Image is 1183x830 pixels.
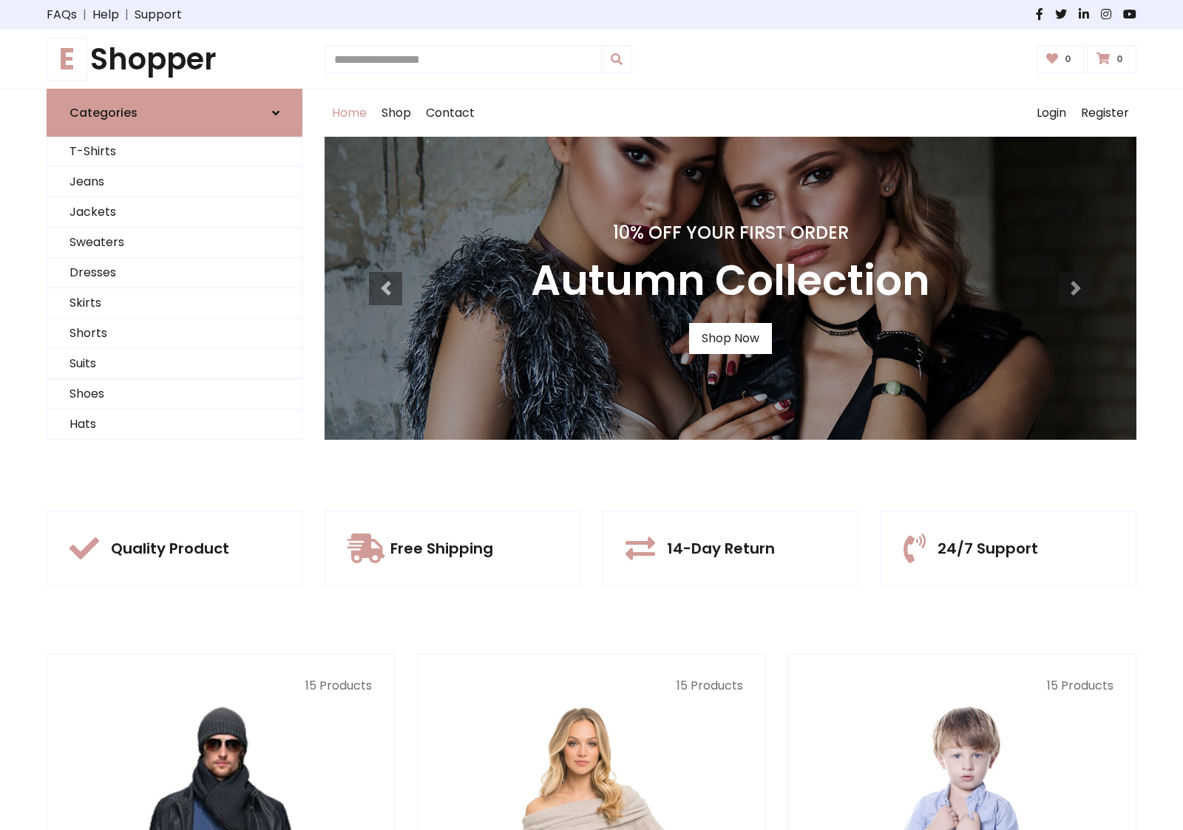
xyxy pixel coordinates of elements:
a: Home [325,89,374,137]
h3: Autumn Collection [531,256,930,305]
a: Shorts [47,319,302,349]
h6: Categories [70,106,138,120]
span: E [47,38,87,81]
a: T-Shirts [47,137,302,167]
a: Hats [47,409,302,440]
span: | [119,6,135,24]
a: Shop [374,89,418,137]
span: | [77,6,92,24]
h5: 14-Day Return [667,540,775,557]
a: Help [92,6,119,24]
a: EShopper [47,41,302,77]
p: 15 Products [811,677,1113,695]
a: Shop Now [689,323,772,354]
a: Support [135,6,182,24]
p: 15 Products [440,677,742,695]
h1: Shopper [47,41,302,77]
a: Categories [47,89,302,137]
a: Dresses [47,258,302,288]
span: 0 [1113,52,1127,66]
p: 15 Products [70,677,372,695]
h5: Quality Product [111,540,229,557]
a: Sweaters [47,228,302,258]
a: Login [1029,89,1074,137]
h5: Free Shipping [390,540,493,557]
h5: 24/7 Support [938,540,1038,557]
a: Register [1074,89,1136,137]
a: Contact [418,89,482,137]
a: Shoes [47,379,302,409]
span: 0 [1061,52,1075,66]
a: FAQs [47,6,77,24]
a: 0 [1037,45,1085,73]
h4: 10% Off Your First Order [531,222,930,244]
a: Jackets [47,197,302,228]
a: Jeans [47,167,302,197]
a: Suits [47,349,302,379]
a: 0 [1087,45,1136,73]
a: Skirts [47,288,302,319]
